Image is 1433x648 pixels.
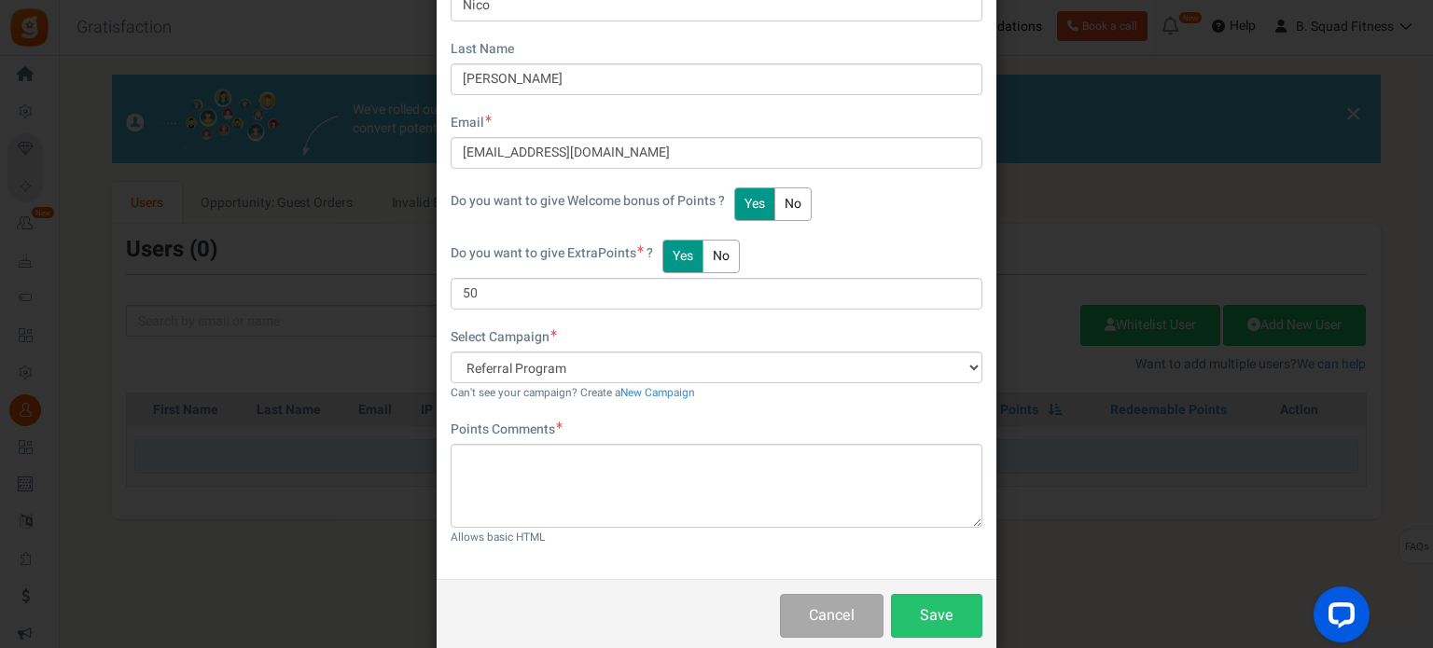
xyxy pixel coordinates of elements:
label: Select Campaign [451,328,557,347]
label: Points Comments [451,421,563,439]
label: Points [451,244,653,263]
button: Yes [662,240,703,273]
button: Cancel [780,594,883,638]
button: Yes [734,187,775,221]
button: No [774,187,812,221]
span: Do you want to give Extra [451,243,598,263]
label: Do you want to give Welcome bonus of Points ? [451,192,725,211]
a: New Campaign [620,385,695,401]
small: Allows basic HTML [451,530,545,545]
button: Save [891,594,982,638]
button: No [703,240,740,273]
span: ? [647,243,653,263]
label: Last Name [451,40,514,59]
small: Can't see your campaign? Create a [451,385,695,401]
label: Email [451,114,492,132]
